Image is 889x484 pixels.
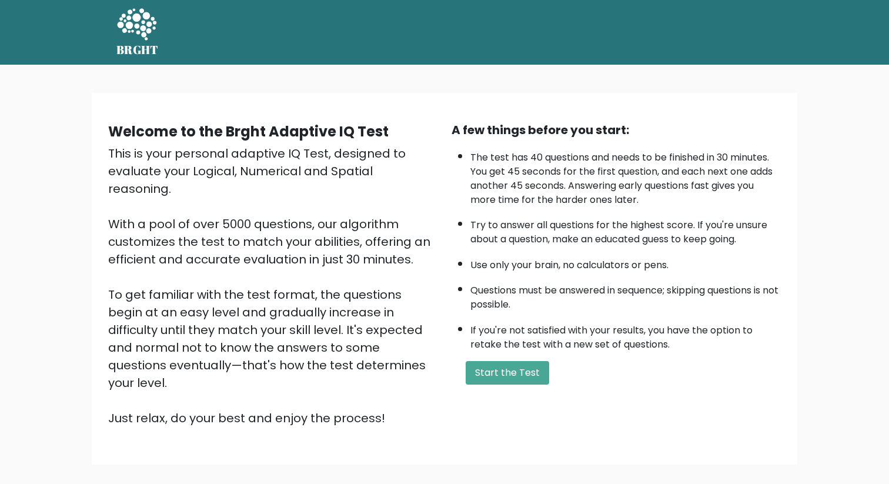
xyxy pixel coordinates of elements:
h5: BRGHT [116,43,159,57]
li: Try to answer all questions for the highest score. If you're unsure about a question, make an edu... [470,212,781,246]
div: This is your personal adaptive IQ Test, designed to evaluate your Logical, Numerical and Spatial ... [108,145,437,427]
div: A few things before you start: [452,121,781,139]
li: The test has 40 questions and needs to be finished in 30 minutes. You get 45 seconds for the firs... [470,145,781,207]
a: BRGHT [116,5,159,60]
li: Questions must be answered in sequence; skipping questions is not possible. [470,278,781,312]
button: Start the Test [466,361,549,385]
li: If you're not satisfied with your results, you have the option to retake the test with a new set ... [470,318,781,352]
li: Use only your brain, no calculators or pens. [470,252,781,272]
b: Welcome to the Brght Adaptive IQ Test [108,122,389,141]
